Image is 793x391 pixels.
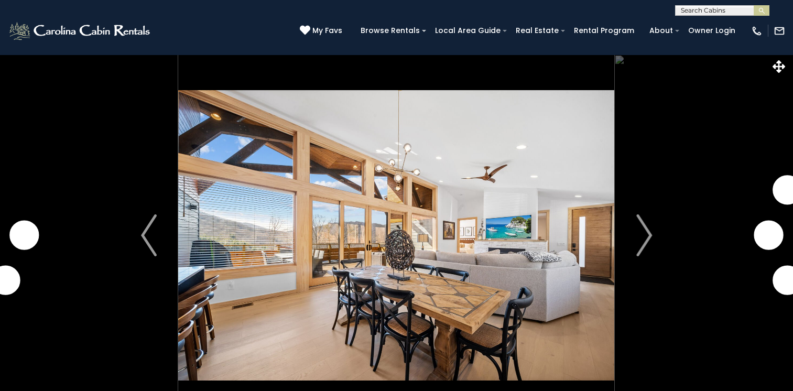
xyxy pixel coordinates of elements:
[430,23,506,39] a: Local Area Guide
[312,25,342,36] span: My Favs
[300,25,345,37] a: My Favs
[8,20,153,41] img: White-1-2.png
[774,25,785,37] img: mail-regular-white.png
[141,214,157,256] img: arrow
[683,23,741,39] a: Owner Login
[355,23,425,39] a: Browse Rentals
[636,214,652,256] img: arrow
[644,23,678,39] a: About
[510,23,564,39] a: Real Estate
[569,23,639,39] a: Rental Program
[751,25,763,37] img: phone-regular-white.png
